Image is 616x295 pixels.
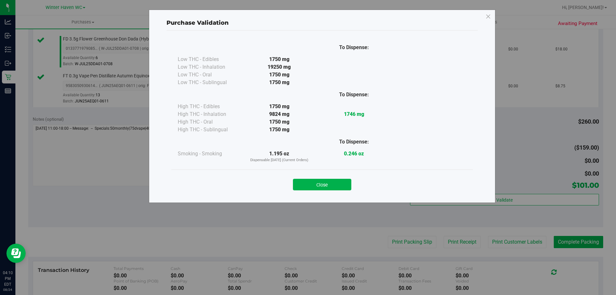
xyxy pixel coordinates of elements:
[167,19,229,26] span: Purchase Validation
[344,111,364,117] strong: 1746 mg
[178,79,242,86] div: Low THC - Sublingual
[242,118,317,126] div: 1750 mg
[178,71,242,79] div: Low THC - Oral
[317,91,391,99] div: To Dispense:
[344,151,364,157] strong: 0.246 oz
[242,56,317,63] div: 1750 mg
[317,138,391,146] div: To Dispense:
[242,110,317,118] div: 9824 mg
[178,126,242,134] div: High THC - Sublingual
[178,103,242,110] div: High THC - Edibles
[242,150,317,163] div: 1.195 oz
[242,63,317,71] div: 19250 mg
[178,110,242,118] div: High THC - Inhalation
[242,71,317,79] div: 1750 mg
[317,44,391,51] div: To Dispense:
[293,179,351,190] button: Close
[178,118,242,126] div: High THC - Oral
[178,150,242,158] div: Smoking - Smoking
[178,56,242,63] div: Low THC - Edibles
[6,244,26,263] iframe: Resource center
[178,63,242,71] div: Low THC - Inhalation
[242,103,317,110] div: 1750 mg
[242,79,317,86] div: 1750 mg
[242,126,317,134] div: 1750 mg
[242,158,317,163] p: Dispensable [DATE] (Current Orders)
